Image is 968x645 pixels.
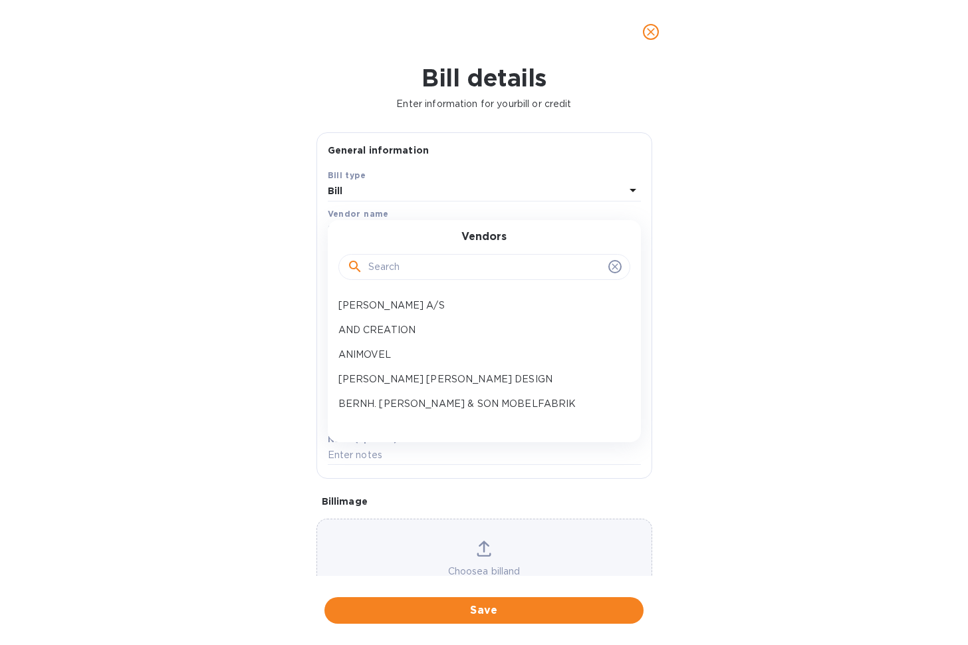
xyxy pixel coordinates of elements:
[328,145,429,156] b: General information
[317,565,652,592] p: Choose a bill and drag it here
[338,397,620,411] p: BERNH. [PERSON_NAME] & SON MOBELFABRIK
[328,170,366,180] b: Bill type
[461,231,507,243] h3: Vendors
[322,495,647,508] p: Bill image
[11,97,957,111] p: Enter information for your bill or credit
[328,436,398,444] label: Notes (optional)
[338,348,620,362] p: ANIMOVEL
[338,372,620,386] p: [PERSON_NAME] [PERSON_NAME] DESIGN
[328,209,389,219] b: Vendor name
[635,16,667,48] button: close
[338,323,620,337] p: AND CREATION
[335,602,633,618] span: Save
[328,446,641,465] input: Enter notes
[338,299,620,313] p: [PERSON_NAME] A/S
[328,223,421,237] p: Select vendor name
[328,186,343,196] b: Bill
[324,597,644,624] button: Save
[368,257,603,277] input: Search
[11,64,957,92] h1: Bill details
